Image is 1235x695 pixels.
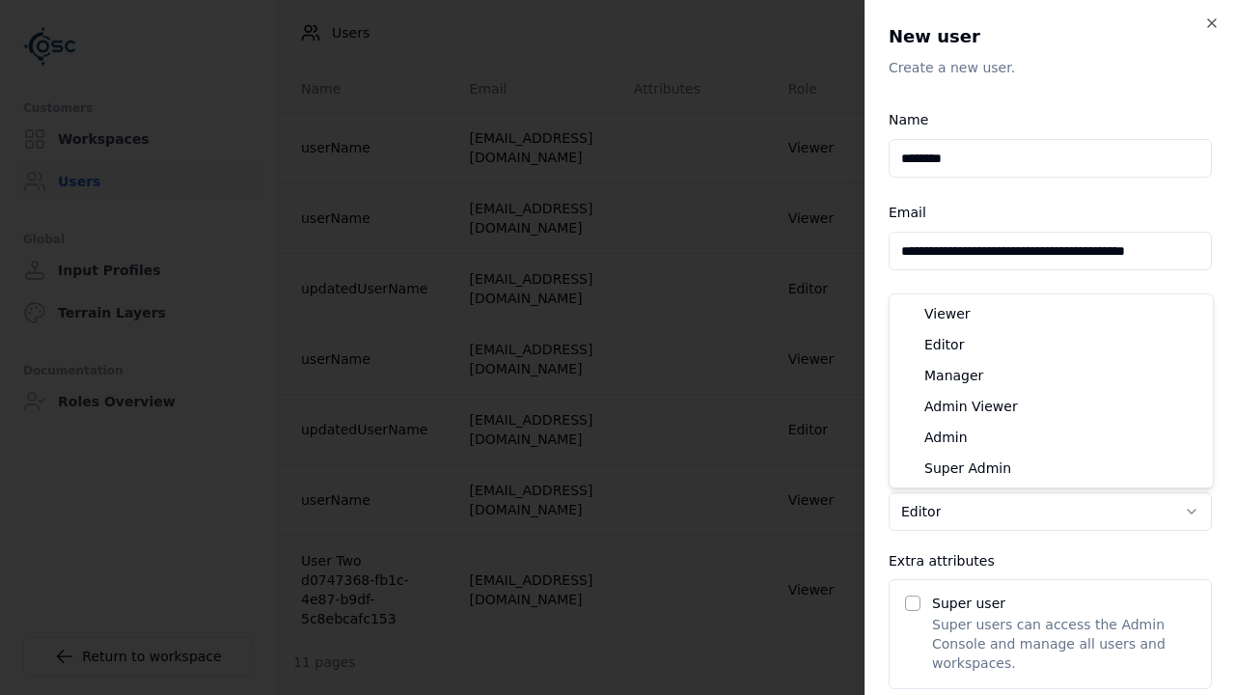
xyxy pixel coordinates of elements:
[924,397,1018,416] span: Admin Viewer
[924,304,971,323] span: Viewer
[924,428,968,447] span: Admin
[924,335,964,354] span: Editor
[924,366,983,385] span: Manager
[924,459,1011,478] span: Super Admin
